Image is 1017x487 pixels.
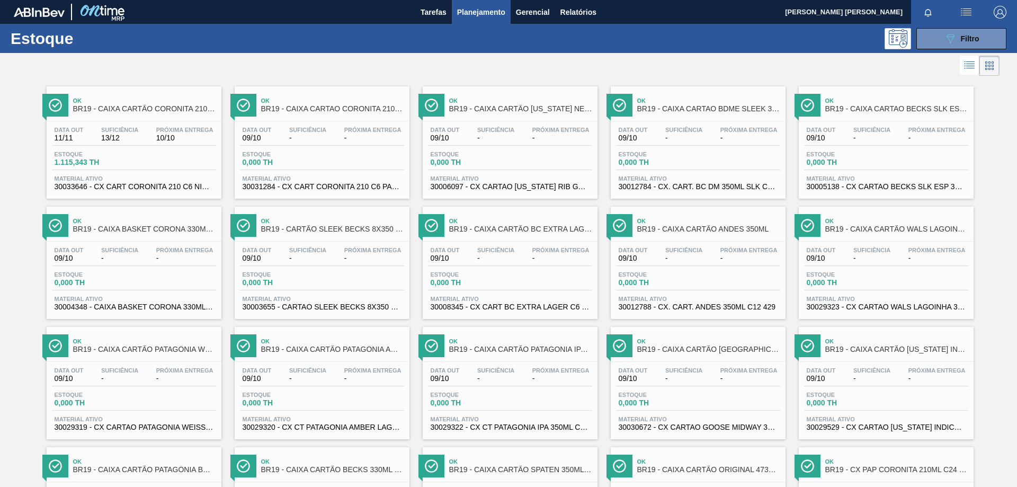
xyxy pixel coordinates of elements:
a: ÍconeOkBR19 - CAIXA CARTAO CORONITA 210 C6 PARAGUAI OLIMPData out09/10Suficiência-Próxima Entrega... [227,78,415,199]
span: 30029322 - CX CT PATAGONIA IPA 350ML C8 NIV22 GPI [431,423,590,431]
span: Próxima Entrega [908,247,966,253]
span: Material ativo [243,296,402,302]
span: 1.115,343 TH [55,158,129,166]
span: 0,000 TH [243,399,317,407]
span: Material ativo [619,175,778,182]
span: 09/10 [431,134,460,142]
a: ÍconeOkBR19 - CAIXA CARTÃO BC EXTRA LAGER 355MLData out09/10Suficiência-Próxima Entrega-Estoque0,... [415,199,603,319]
span: Estoque [431,392,505,398]
img: Ícone [237,219,250,232]
span: 30030672 - CX CARTAO GOOSE MIDWAY 350ML GPI [619,423,778,431]
span: Data out [55,127,84,133]
span: 0,000 TH [807,279,881,287]
span: BR19 - CAIXA CARTÃO BC EXTRA LAGER 355ML [449,225,592,233]
span: 09/10 [807,254,836,262]
span: Estoque [431,151,505,157]
span: 0,000 TH [807,399,881,407]
div: Pogramando: nenhum usuário selecionado [885,28,911,49]
img: Ícone [425,459,438,473]
a: ÍconeOkBR19 - CAIXA CARTÃO WALS LAGOINHA 350ML C/8Data out09/10Suficiência-Próxima Entrega-Estoqu... [791,199,979,319]
span: - [532,375,590,383]
span: Próxima Entrega [720,367,778,374]
span: - [344,254,402,262]
span: Ok [73,218,216,224]
span: Próxima Entrega [720,247,778,253]
span: Material ativo [619,416,778,422]
span: - [720,375,778,383]
span: BR19 - CAIXA CARTÃO PATAGONIA IPA 350ML [449,346,592,353]
img: Ícone [237,339,250,352]
span: 0,000 TH [243,279,317,287]
span: Próxima Entrega [156,367,213,374]
span: Ok [73,98,216,104]
span: Estoque [619,392,693,398]
span: 0,000 TH [55,399,129,407]
span: Suficiência [289,127,326,133]
img: Ícone [237,99,250,112]
span: - [853,254,890,262]
span: BR19 - CAIXA CARTÃO GOOSE ISLAND MIDWAY 350ML C/8 [637,346,780,353]
span: Suficiência [665,367,702,374]
span: - [908,375,966,383]
span: Ok [261,458,404,465]
span: Próxima Entrega [532,367,590,374]
span: BR19 - CAIXA CARTÃO CORONITA 210ML [73,105,216,113]
img: Ícone [801,99,814,112]
span: Data out [619,367,648,374]
button: Notificações [911,5,945,20]
span: 09/10 [807,375,836,383]
span: Ok [261,218,404,224]
span: BR19 - CARTÃO SLEEK BECKS 8X350 EXP MEX [261,225,404,233]
span: 09/10 [431,254,460,262]
img: Ícone [425,339,438,352]
span: 0,000 TH [431,279,505,287]
span: BR19 - CAIXA CARTÃO ANDES 350ML [637,225,780,233]
span: BR19 - CAIXA CARTAO BDME SLEEK 350ML C8 [637,105,780,113]
a: ÍconeOkBR19 - CARTÃO SLEEK BECKS 8X350 EXP MEXData out09/10Suficiência-Próxima Entrega-Estoque0,0... [227,199,415,319]
span: 30029320 - CX CT PATAGONIA AMBER LAGER 350ML C8 GPI [243,423,402,431]
span: 13/12 [101,134,138,142]
span: Estoque [243,151,317,157]
a: ÍconeOkBR19 - CAIXA CARTÃO [US_STATE] NEW LAGER 350MLData out09/10Suficiência-Próxima Entrega-Est... [415,78,603,199]
span: - [908,254,966,262]
span: 30031284 - CX CART CORONITA 210 C6 PARAGUAI OLIMP [243,183,402,191]
span: Próxima Entrega [532,247,590,253]
span: Próxima Entrega [908,367,966,374]
span: Estoque [243,271,317,278]
span: - [720,134,778,142]
span: BR19 - CAIXA CARTÃO PATAGÔNIA AMBER LAGER 350ML [261,346,404,353]
span: Data out [619,127,648,133]
span: 09/10 [55,375,84,383]
span: 10/10 [156,134,213,142]
span: Próxima Entrega [908,127,966,133]
span: Suficiência [289,247,326,253]
span: 0,000 TH [619,158,693,166]
img: Logout [994,6,1006,19]
div: Visão em Cards [979,56,1000,76]
span: 09/10 [619,254,648,262]
span: BR19 - CAIXA BASKET CORONA 330ML EXP [73,225,216,233]
span: Estoque [807,392,881,398]
span: Relatórios [560,6,596,19]
span: Estoque [619,271,693,278]
span: 30008345 - CX CART BC EXTRA LAGER C6 355ML OASIS [431,303,590,311]
span: Estoque [55,392,129,398]
a: ÍconeOkBR19 - CAIXA CARTÃO [GEOGRAPHIC_DATA] MIDWAY 350ML C/8Data out09/10Suficiência-Próxima Ent... [603,319,791,439]
span: Data out [243,127,272,133]
span: - [720,254,778,262]
span: Estoque [55,271,129,278]
span: - [289,134,326,142]
span: Suficiência [853,247,890,253]
span: - [477,375,514,383]
span: Próxima Entrega [156,127,213,133]
span: Suficiência [665,127,702,133]
span: Data out [431,367,460,374]
span: Ok [637,218,780,224]
a: ÍconeOkBR19 - CAIXA CARTÃO ANDES 350MLData out09/10Suficiência-Próxima Entrega-Estoque0,000 THMat... [603,199,791,319]
span: 30003655 - CARTAO SLEEK BECKS 8X350 EXP MEX [243,303,402,311]
span: - [853,134,890,142]
img: Ícone [49,99,62,112]
span: Material ativo [431,175,590,182]
span: - [289,375,326,383]
a: ÍconeOkBR19 - CAIXA CARTAO BECKS SLK ESP 350ML C/8Data out09/10Suficiência-Próxima Entrega-Estoqu... [791,78,979,199]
